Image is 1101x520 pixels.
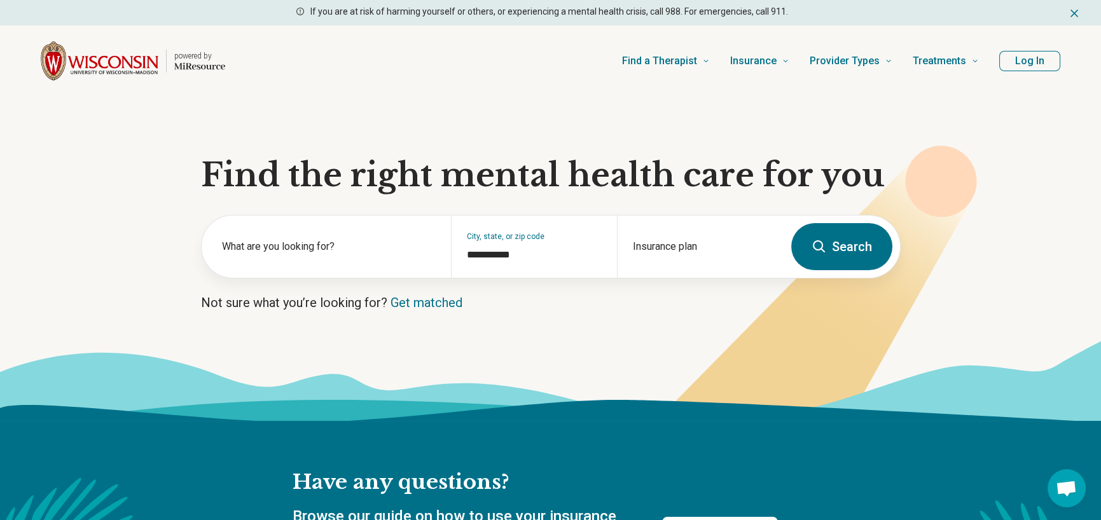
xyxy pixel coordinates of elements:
[222,239,436,254] label: What are you looking for?
[810,36,892,86] a: Provider Types
[293,469,778,496] h2: Have any questions?
[41,41,225,81] a: Home page
[730,36,789,86] a: Insurance
[310,5,788,18] p: If you are at risk of harming yourself or others, or experiencing a mental health crisis, call 98...
[791,223,892,270] button: Search
[201,294,901,311] p: Not sure what you’re looking for?
[730,52,777,70] span: Insurance
[391,295,462,310] a: Get matched
[1068,5,1081,20] button: Dismiss
[913,52,966,70] span: Treatments
[1048,469,1086,507] a: Open chat
[174,51,225,61] p: powered by
[999,51,1060,71] button: Log In
[622,36,710,86] a: Find a Therapist
[913,36,979,86] a: Treatments
[201,156,901,195] h1: Find the right mental health care for you
[622,52,697,70] span: Find a Therapist
[810,52,880,70] span: Provider Types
